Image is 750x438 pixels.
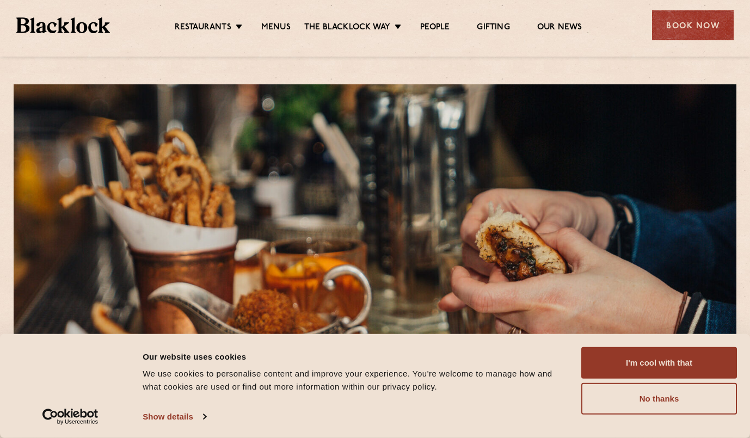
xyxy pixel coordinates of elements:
div: Book Now [652,10,734,40]
a: The Blacklock Way [304,22,390,34]
button: No thanks [581,383,737,415]
a: Gifting [477,22,509,34]
a: Usercentrics Cookiebot - opens in a new window [23,409,118,425]
a: Menus [261,22,291,34]
div: Our website uses cookies [143,350,569,363]
div: We use cookies to personalise content and improve your experience. You're welcome to manage how a... [143,367,569,393]
a: Show details [143,409,206,425]
button: I'm cool with that [581,347,737,379]
a: People [420,22,450,34]
a: Restaurants [175,22,231,34]
img: BL_Textured_Logo-footer-cropped.svg [16,17,110,33]
a: Our News [537,22,582,34]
